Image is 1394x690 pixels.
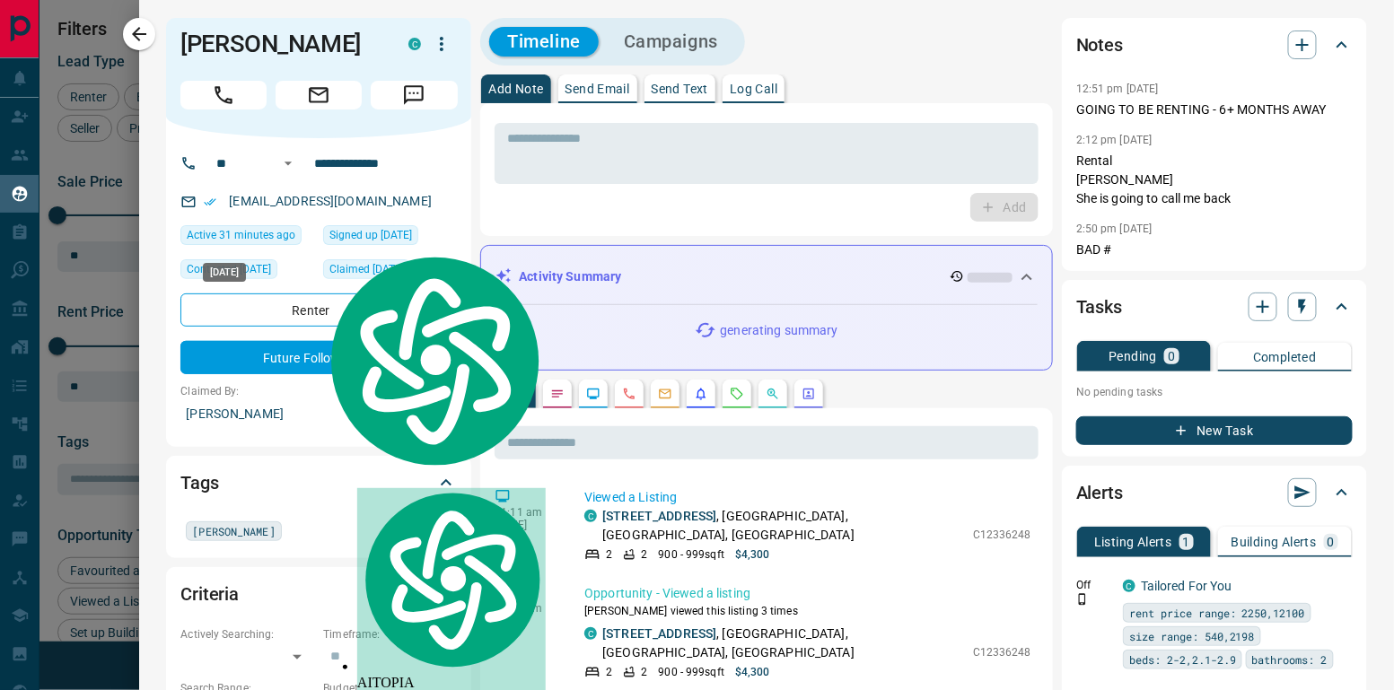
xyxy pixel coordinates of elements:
div: Renter [180,293,457,327]
p: [PERSON_NAME] viewed this listing 3 times [584,603,1031,619]
p: Activity Summary [519,267,621,286]
p: 0 [1168,350,1175,362]
p: C12336248 [973,527,1031,543]
img: logo.svg [321,251,546,470]
p: 2:50 pm [DATE] [1076,223,1153,235]
span: Email [276,81,362,109]
div: Criteria [180,572,457,616]
p: BAD # [1076,240,1353,259]
svg: Listing Alerts [694,387,708,401]
h2: Tasks [1076,293,1122,321]
p: 2 [606,546,612,563]
svg: Opportunities [766,387,780,401]
p: , [GEOGRAPHIC_DATA], [GEOGRAPHIC_DATA], [GEOGRAPHIC_DATA] [602,624,964,662]
p: , [GEOGRAPHIC_DATA], [GEOGRAPHIC_DATA], [GEOGRAPHIC_DATA] [602,507,964,545]
p: 2 [641,664,647,680]
a: Tailored For You [1141,579,1232,593]
span: Contacted [DATE] [187,260,271,278]
span: bathrooms: 2 [1252,651,1328,668]
div: Activity Summary [495,260,1038,293]
span: [PERSON_NAME] [192,522,275,540]
div: Wed Dec 28 2022 [180,259,314,284]
p: Pending [1109,350,1157,362]
a: [STREET_ADDRESS] [602,509,716,523]
h2: Criteria [180,580,239,608]
div: Mon Sep 14 2020 [323,225,457,250]
svg: Agent Actions [802,387,816,401]
svg: Calls [622,387,636,401]
span: Signed up [DATE] [329,226,412,244]
p: Rental [PERSON_NAME] She is going to call me back [1076,152,1353,208]
p: C12336248 [973,644,1031,660]
p: 900 - 999 sqft [659,664,724,680]
div: condos.ca [584,627,597,640]
p: Send Email [565,83,630,95]
p: Off [1076,577,1112,593]
svg: Email Verified [204,196,216,208]
p: $4,300 [735,664,770,680]
h2: Notes [1076,31,1123,59]
p: 12:51 pm [DATE] [1076,83,1159,95]
div: Notes [1076,23,1353,66]
p: 0 [1328,536,1335,548]
svg: Push Notification Only [1076,593,1089,606]
p: GOING TO BE RENTING - 6+ MONTHS AWAY [1076,100,1353,119]
p: Claimed By: [180,383,457,399]
h1: [PERSON_NAME] [180,30,381,58]
a: [EMAIL_ADDRESS][DOMAIN_NAME] [229,194,432,208]
div: Future Follow Up [180,341,457,374]
h2: Tags [180,468,218,497]
span: size range: 540,2198 [1129,627,1255,645]
div: condos.ca [584,510,597,522]
p: No pending tasks [1076,379,1353,406]
p: 900 - 999 sqft [659,546,724,563]
svg: Emails [658,387,672,401]
p: [PERSON_NAME] [180,399,457,429]
div: condos.ca [408,38,421,50]
div: Tasks [1076,285,1353,328]
p: 2:12 pm [DATE] [1076,134,1153,146]
svg: Lead Browsing Activity [586,387,601,401]
p: Listing Alerts [1094,536,1172,548]
p: Viewed a Listing [584,488,1031,507]
p: Actively Searching: [180,626,314,642]
p: 2 [606,664,612,680]
h2: Alerts [1076,478,1123,507]
svg: Notes [550,387,565,401]
p: $4,300 [735,546,770,563]
span: Call [180,81,267,109]
span: Active 31 minutes ago [187,226,295,244]
div: [DATE] [203,263,246,282]
button: New Task [1076,416,1353,445]
p: Completed [1253,351,1317,363]
button: Campaigns [606,27,736,57]
div: Alerts [1076,471,1353,514]
span: Message [371,81,457,109]
p: Log Call [730,83,777,95]
button: Open [277,153,299,174]
p: generating summary [720,321,837,340]
p: Send Text [652,83,709,95]
p: Add Note [488,83,543,95]
p: 2 [641,546,647,563]
p: 1 [1183,536,1190,548]
p: Building Alerts [1232,536,1317,548]
svg: Requests [730,387,744,401]
button: Timeline [489,27,599,57]
p: Opportunity - Viewed a listing [584,584,1031,603]
span: beds: 2-2,2.1-2.9 [1129,651,1236,668]
div: condos.ca [1123,580,1135,592]
div: Tue Aug 12 2025 [180,225,314,250]
span: rent price range: 2250,12100 [1129,604,1305,622]
img: logo.svg [357,488,546,672]
a: [STREET_ADDRESS] [602,626,716,641]
div: Tags [180,461,457,504]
